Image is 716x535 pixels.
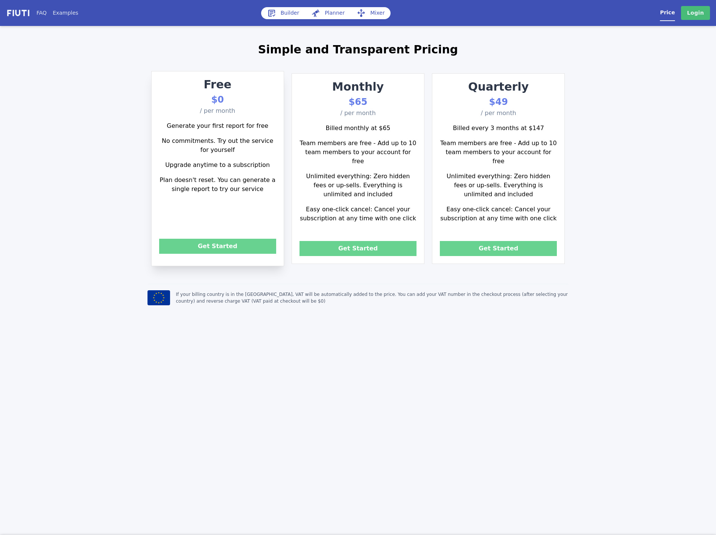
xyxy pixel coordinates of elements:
p: Free [152,76,284,93]
a: Mixer [351,7,391,19]
a: Builder [261,7,306,19]
p: If your billing country is in the [GEOGRAPHIC_DATA], VAT will be automatically added to the price... [176,291,569,305]
a: Price [660,9,675,21]
p: Easy one-click cancel: Cancel your subscription at any time with one click [299,202,417,226]
p: Plan doesn't reset. You can generate a single report to try our service [159,173,276,197]
p: Billed every 3 months at $147 [440,121,557,136]
p: / per month [152,106,284,115]
a: Planner [305,7,351,19]
button: Get Started [159,239,276,254]
p: Billed monthly at $65 [299,121,417,136]
p: No commitments. Try out the service for yourself [159,133,276,158]
p: $65 [292,95,424,109]
p: Quarterly [432,78,564,95]
a: Login [681,6,710,20]
p: Team members are free - Add up to 10 team members to your account for free [440,136,557,169]
h1: Simple and Transparent Pricing [147,41,569,58]
a: FAQ [36,9,47,17]
p: Easy one-click cancel: Cancel your subscription at any time with one click [440,202,557,226]
img: f731f27.png [6,9,30,17]
a: Examples [53,9,78,17]
p: Monthly [292,78,424,95]
p: Upgrade anytime to a subscription [159,158,276,173]
button: Get Started [299,241,417,256]
img: eu flag icon [147,290,170,305]
p: / per month [292,109,424,118]
p: $49 [432,95,564,109]
p: $0 [152,93,284,106]
p: Unlimited everything: Zero hidden fees or up-sells. Everything is unlimited and included [440,169,557,202]
p: Generate your first report for free [159,118,276,133]
p: Team members are free - Add up to 10 team members to your account for free [299,136,417,169]
p: Unlimited everything: Zero hidden fees or up-sells. Everything is unlimited and included [299,169,417,202]
button: Get Started [440,241,557,256]
p: / per month [432,109,564,118]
